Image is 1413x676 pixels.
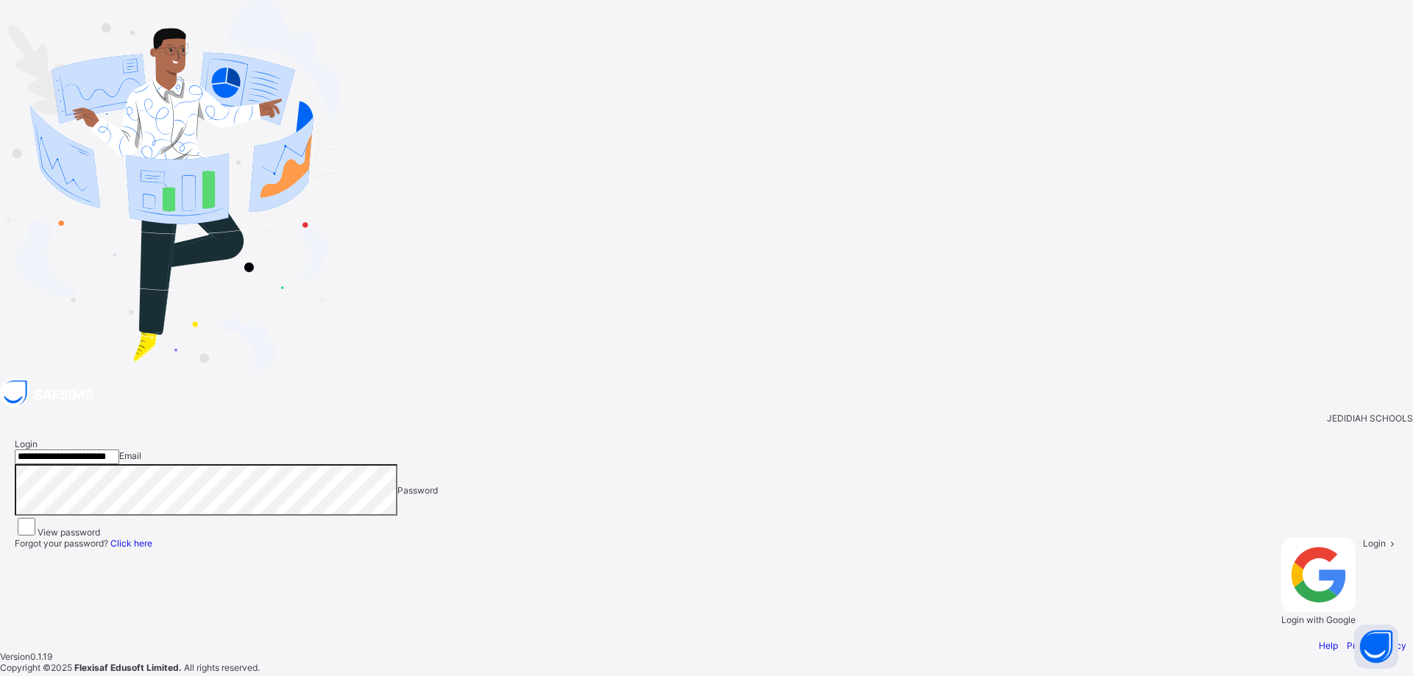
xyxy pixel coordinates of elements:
[110,538,152,549] a: Click here
[397,485,438,496] span: Password
[15,538,152,549] span: Forgot your password?
[119,450,141,461] span: Email
[1363,538,1386,549] span: Login
[1281,538,1356,612] img: google.396cfc9801f0270233282035f929180a.svg
[74,662,182,673] strong: Flexisaf Edusoft Limited.
[15,438,38,449] span: Login
[1281,614,1356,625] span: Login with Google
[1354,625,1398,669] button: Open asap
[1319,640,1338,651] a: Help
[38,527,100,538] label: View password
[1327,413,1413,424] span: JEDIDIAH SCHOOLS
[1347,640,1406,651] a: Privacy Policy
